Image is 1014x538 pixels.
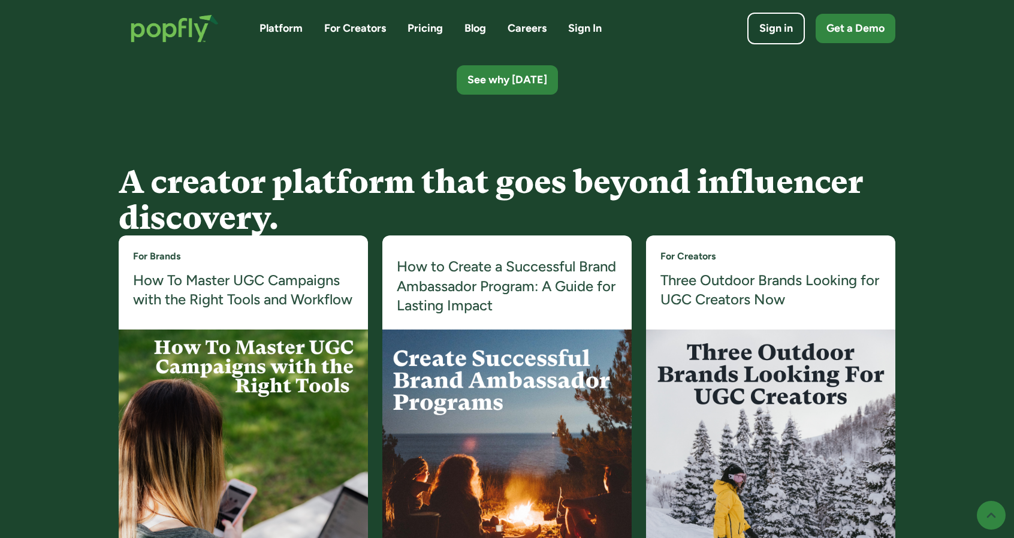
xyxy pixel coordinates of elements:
[660,250,716,263] a: For Creators
[457,65,558,95] a: See why [DATE]
[826,21,885,36] div: Get a Demo
[133,271,354,310] a: How To Master UGC Campaigns with the Right Tools and Workflow
[119,2,231,55] a: home
[660,271,881,310] a: Three Outdoor Brands Looking for UGC Creators Now
[759,21,793,36] div: Sign in
[259,21,303,36] a: Platform
[747,13,805,44] a: Sign in
[119,164,895,235] h4: A creator platform that goes beyond influencer discovery.
[397,257,617,315] a: How to Create a Successful Brand Ambassador Program: A Guide for Lasting Impact
[568,21,602,36] a: Sign In
[324,21,386,36] a: For Creators
[133,250,180,263] a: For Brands
[408,21,443,36] a: Pricing
[508,21,547,36] a: Careers
[816,14,895,43] a: Get a Demo
[467,72,547,87] div: See why [DATE]
[464,21,486,36] a: Blog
